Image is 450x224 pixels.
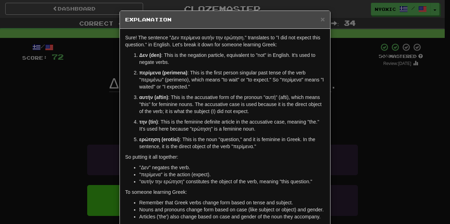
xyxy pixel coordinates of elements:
li: Nouns and pronouns change form based on case (like subject or object) and gender. [139,206,325,213]
strong: αυτήν (aftin) [139,94,168,100]
span: × [321,15,325,23]
li: "περίμενα" is the action (expect). [139,171,325,178]
button: Close [321,15,325,23]
strong: Δεν (den) [139,52,161,58]
li: "Δεν" negates the verb. [139,164,325,171]
p: : This is the accusative form of the pronoun "αυτή" (afti), which means "this" for feminine nouns... [139,94,325,115]
strong: ερώτηση (erotisi) [139,137,180,142]
p: So putting it all together: [125,153,325,160]
p: : This is the first person singular past tense of the verb "περιμένω" (perimeno), which means "to... [139,69,325,90]
strong: περίμενα (perimena) [139,70,187,75]
p: Sure! The sentence "Δεν περίμενα αυτήν την ερώτηση." translates to "I did not expect this questio... [125,34,325,48]
h5: Explanation [125,16,325,23]
p: : This is the negation particle, equivalent to "not" in English. It's used to negate verbs. [139,52,325,66]
li: Remember that Greek verbs change form based on tense and subject. [139,199,325,206]
p: To someone learning Greek: [125,189,325,196]
p: : This is the feminine definite article in the accusative case, meaning "the." It's used here bec... [139,118,325,132]
p: : This is the noun "question," and it is feminine in Greek. In the sentence, it is the direct obj... [139,136,325,150]
li: "αυτήν την ερώτηση" constitutes the object of the verb, meaning "this question." [139,178,325,185]
li: Articles ('the') also change based on case and gender of the noun they accompany. [139,213,325,220]
strong: την (tin) [139,119,158,125]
